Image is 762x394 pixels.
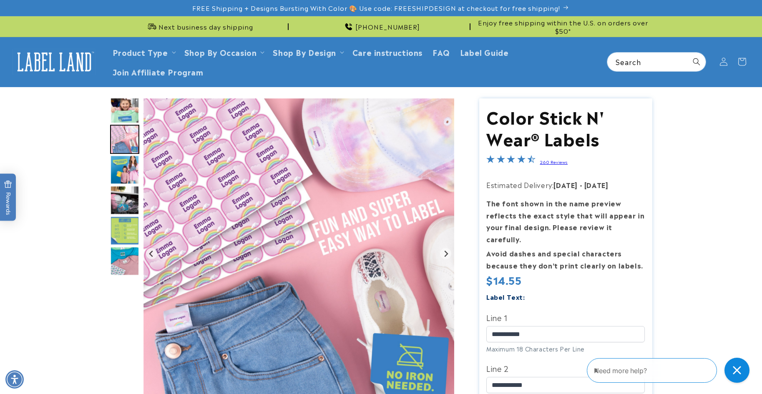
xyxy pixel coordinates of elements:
[113,67,204,76] span: Join Affiliate Program
[113,46,168,58] a: Product Type
[486,248,643,270] strong: Avoid dashes and special characters because they don’t print clearly on labels.
[110,16,289,37] div: Announcement
[474,18,652,35] span: Enjoy free shipping within the U.S. on orders over $50*
[587,355,754,386] iframe: Gorgias Floating Chat
[486,344,645,353] div: Maximum 18 Characters Per Line
[110,125,139,154] div: Go to slide 7
[486,292,525,301] label: Label Text:
[540,159,568,165] a: 260 Reviews - open in a new tab
[10,46,99,78] a: Label Land
[355,23,420,31] span: [PHONE_NUMBER]
[110,216,139,245] div: Go to slide 10
[455,42,514,62] a: Label Guide
[110,94,139,123] img: Color Stick N' Wear® Labels - Label Land
[110,246,139,276] div: Go to slide 11
[486,105,645,149] h1: Color Stick N' Wear® Labels
[584,180,609,190] strong: [DATE]
[268,42,347,62] summary: Shop By Design
[110,186,139,215] img: Color Stick N' Wear® Labels - Label Land
[428,42,455,62] a: FAQ
[273,46,336,58] a: Shop By Design
[5,370,24,389] div: Accessibility Menu
[108,62,209,81] a: Join Affiliate Program
[553,180,578,190] strong: [DATE]
[158,23,253,31] span: Next business day shipping
[110,216,139,245] img: Color Stick N' Wear® Labels - Label Land
[192,4,560,12] span: FREE Shipping + Designs Bursting With Color 🎨 Use code: FREESHIPDESIGN at checkout for free shipp...
[352,47,422,57] span: Care instructions
[184,47,257,57] span: Shop By Occasion
[486,179,645,191] p: Estimated Delivery:
[110,155,139,184] img: Color Stick N' Wear® Labels - Label Land
[4,180,12,215] span: Rewards
[13,49,96,75] img: Label Land
[580,180,583,190] strong: -
[110,155,139,184] div: Go to slide 8
[460,47,509,57] span: Label Guide
[7,327,106,352] iframe: Sign Up via Text for Offers
[110,94,139,123] div: Go to slide 6
[687,53,706,71] button: Search
[110,186,139,215] div: Go to slide 9
[146,248,157,259] button: Previous slide
[110,246,139,276] img: Color stick on name labels on the care tag of t-shirts
[179,42,268,62] summary: Shop By Occasion
[440,248,451,259] button: Next slide
[486,311,645,324] label: Line 1
[347,42,428,62] a: Care instructions
[433,47,450,57] span: FAQ
[474,16,652,37] div: Announcement
[292,16,470,37] div: Announcement
[486,198,644,244] strong: The font shown in the name preview reflects the exact style that will appear in your final design...
[108,42,179,62] summary: Product Type
[110,125,139,154] img: Color Stick N' Wear® Labels - Label Land
[486,156,536,166] span: 4.5-star overall rating
[486,272,522,287] span: $14.55
[486,361,645,375] label: Line 2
